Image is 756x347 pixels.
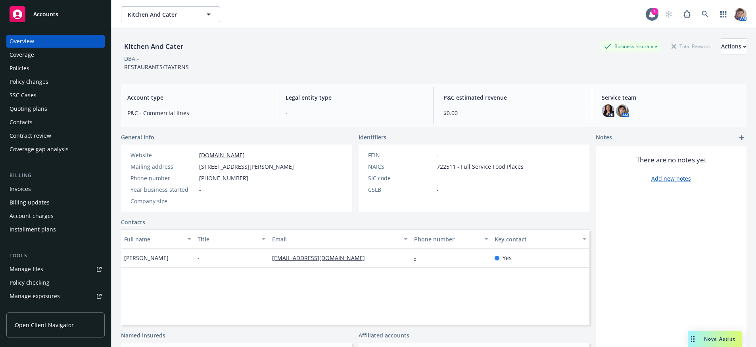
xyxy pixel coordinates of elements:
[368,162,434,171] div: NAICS
[124,254,169,262] span: [PERSON_NAME]
[679,6,695,22] a: Report a Bug
[616,104,629,117] img: photo
[6,196,105,209] a: Billing updates
[194,229,269,249] button: Title
[716,6,731,22] a: Switch app
[130,185,196,194] div: Year business started
[10,183,31,195] div: Invoices
[6,3,105,25] a: Accounts
[6,252,105,260] div: Tools
[414,254,422,262] a: -
[124,63,189,71] span: RESTAURANTS/TAVERNS
[10,62,29,75] div: Policies
[124,235,182,243] div: Full name
[286,109,424,117] span: -
[503,254,512,262] span: Yes
[10,89,36,102] div: SSC Cases
[286,93,424,102] span: Legal entity type
[443,93,582,102] span: P&C estimated revenue
[6,290,105,303] span: Manage exposures
[199,151,245,159] a: [DOMAIN_NAME]
[368,174,434,182] div: SIC code
[359,331,409,339] a: Affiliated accounts
[10,303,61,316] div: Manage certificates
[661,6,677,22] a: Start snowing
[199,162,294,171] span: [STREET_ADDRESS][PERSON_NAME]
[272,235,399,243] div: Email
[688,331,742,347] button: Nova Assist
[651,174,691,183] a: Add new notes
[491,229,589,249] button: Key contact
[127,93,266,102] span: Account type
[6,116,105,129] a: Contacts
[33,11,58,17] span: Accounts
[6,143,105,156] a: Coverage gap analysis
[10,196,50,209] div: Billing updates
[121,331,165,339] a: Named insureds
[10,223,56,236] div: Installment plans
[10,129,51,142] div: Contract review
[734,8,746,21] img: photo
[15,321,74,329] span: Open Client Navigator
[6,276,105,289] a: Policy checking
[10,210,54,222] div: Account charges
[130,197,196,205] div: Company size
[688,331,698,347] div: Drag to move
[596,133,612,143] span: Notes
[121,218,145,226] a: Contacts
[128,10,196,19] span: Kitchen And Cater
[6,102,105,115] a: Quoting plans
[368,185,434,194] div: CSLB
[414,235,480,243] div: Phone number
[6,89,105,102] a: SSC Cases
[10,263,43,276] div: Manage files
[6,48,105,61] a: Coverage
[10,290,60,303] div: Manage exposures
[121,41,186,52] div: Kitchen And Cater
[124,54,139,63] div: DBA: -
[6,210,105,222] a: Account charges
[737,133,746,143] a: add
[10,48,34,61] div: Coverage
[199,185,201,194] span: -
[668,41,715,51] div: Total Rewards
[437,185,439,194] span: -
[704,335,735,342] span: Nova Assist
[6,223,105,236] a: Installment plans
[272,254,371,262] a: [EMAIL_ADDRESS][DOMAIN_NAME]
[721,39,746,54] button: Actions
[10,102,47,115] div: Quoting plans
[411,229,492,249] button: Phone number
[121,6,220,22] button: Kitchen And Cater
[10,276,50,289] div: Policy checking
[10,143,69,156] div: Coverage gap analysis
[437,174,439,182] span: -
[697,6,713,22] a: Search
[359,133,386,141] span: Identifiers
[721,39,746,54] div: Actions
[6,303,105,316] a: Manage certificates
[10,35,34,48] div: Overview
[10,75,48,88] div: Policy changes
[6,263,105,276] a: Manage files
[437,151,439,159] span: -
[602,104,614,117] img: photo
[6,183,105,195] a: Invoices
[121,229,194,249] button: Full name
[130,162,196,171] div: Mailing address
[437,162,524,171] span: 722511 - Full Service Food Places
[443,109,582,117] span: $0.00
[121,133,154,141] span: General info
[6,75,105,88] a: Policy changes
[199,174,248,182] span: [PHONE_NUMBER]
[651,8,658,15] div: 1
[130,151,196,159] div: Website
[495,235,578,243] div: Key contact
[636,155,706,165] span: There are no notes yet
[198,235,257,243] div: Title
[600,41,661,51] div: Business Insurance
[6,129,105,142] a: Contract review
[368,151,434,159] div: FEIN
[10,116,33,129] div: Contacts
[6,35,105,48] a: Overview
